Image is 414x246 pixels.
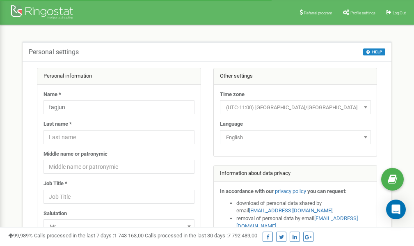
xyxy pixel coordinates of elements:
label: Time zone [220,91,245,99]
span: Profile settings [350,11,375,15]
label: Last name * [43,120,72,128]
span: 99,989% [8,232,33,239]
input: Last name [43,130,194,144]
input: Job Title [43,190,194,204]
div: Personal information [37,68,201,85]
span: (UTC-11:00) Pacific/Midway [223,102,368,113]
label: Name * [43,91,61,99]
h5: Personal settings [29,48,79,56]
span: Mr. [46,221,192,232]
div: Information about data privacy [214,166,377,182]
span: Mr. [43,219,194,233]
div: Open Intercom Messenger [386,200,406,219]
label: Middle name or patronymic [43,150,108,158]
li: download of personal data shared by email , [236,200,371,215]
span: Calls processed in the last 7 days : [34,232,144,239]
span: English [223,132,368,143]
span: English [220,130,371,144]
strong: you can request: [307,188,347,194]
li: removal of personal data by email , [236,215,371,230]
div: Other settings [214,68,377,85]
label: Language [220,120,243,128]
u: 7 792 489,00 [228,232,257,239]
a: [EMAIL_ADDRESS][DOMAIN_NAME] [249,207,332,214]
span: Log Out [393,11,406,15]
input: Name [43,100,194,114]
strong: In accordance with our [220,188,274,194]
span: Calls processed in the last 30 days : [145,232,257,239]
span: (UTC-11:00) Pacific/Midway [220,100,371,114]
label: Salutation [43,210,67,218]
u: 1 743 163,00 [114,232,144,239]
a: privacy policy [275,188,306,194]
input: Middle name or patronymic [43,160,194,174]
button: HELP [363,48,385,55]
span: Referral program [304,11,332,15]
label: Job Title * [43,180,67,188]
